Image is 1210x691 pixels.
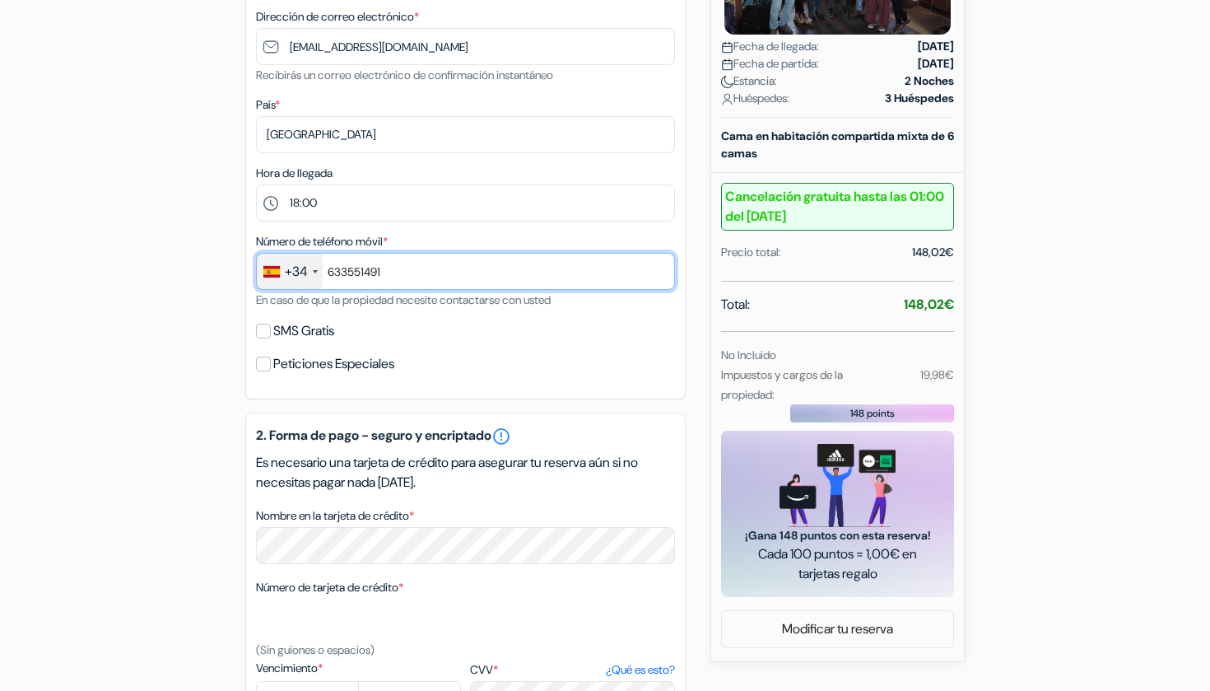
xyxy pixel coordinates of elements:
[912,244,954,261] div: 148,02€
[256,427,675,446] h5: 2. Forma de pago - seguro y encriptado
[256,253,675,290] input: 612 34 56 78
[606,661,675,679] a: ¿Qué es esto?
[721,41,733,54] img: calendar.svg
[721,55,819,72] span: Fecha de partida:
[256,660,461,677] label: Vencimiento
[904,296,954,313] strong: 148,02€
[256,8,419,26] label: Dirección de correo electrónico
[285,262,308,282] div: +34
[257,254,323,289] div: Spain (España): +34
[256,68,553,82] small: Recibirás un correo electrónico de confirmación instantáneo
[721,128,954,161] b: Cama en habitación compartida mixta de 6 camas
[721,90,789,107] span: Huéspedes:
[470,661,675,679] label: CVV
[905,72,954,90] strong: 2 Noches
[256,233,388,250] label: Número de teléfono móvil
[780,444,896,527] img: gift_card_hero_new.png
[273,320,334,343] label: SMS Gratis
[885,90,954,107] strong: 3 Huéspedes
[256,165,333,182] label: Hora de llegada
[722,614,953,645] a: Modificar tu reserva
[256,453,675,493] p: Es necesario una tarjeta de crédito para asegurar tu reserva aún si no necesitas pagar nada [DATE].
[721,348,776,362] small: No Incluido
[491,427,511,446] a: error_outline
[721,72,777,90] span: Estancia:
[918,55,954,72] strong: [DATE]
[850,406,895,421] span: 148 points
[721,93,733,105] img: user_icon.svg
[273,353,394,376] label: Peticiones Especiales
[721,367,843,402] small: Impuestos y cargos de la propiedad:
[721,38,819,55] span: Fecha de llegada:
[741,544,934,584] span: Cada 100 puntos = 1,00€ en tarjetas regalo
[256,96,280,114] label: País
[256,579,403,596] label: Número de tarjeta de crédito
[721,58,733,71] img: calendar.svg
[256,28,675,65] input: Introduzca la dirección de correo electrónico
[721,76,733,88] img: moon.svg
[920,367,954,382] small: 19,98€
[741,527,934,544] span: ¡Gana 148 puntos con esta reserva!
[721,244,781,261] div: Precio total:
[256,507,414,525] label: Nombre en la tarjeta de crédito
[721,295,750,315] span: Total:
[918,38,954,55] strong: [DATE]
[256,292,551,307] small: En caso de que la propiedad necesite contactarse con usted
[256,642,375,657] small: (Sin guiones o espacios)
[721,183,954,231] b: Cancelación gratuita hasta las 01:00 del [DATE]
